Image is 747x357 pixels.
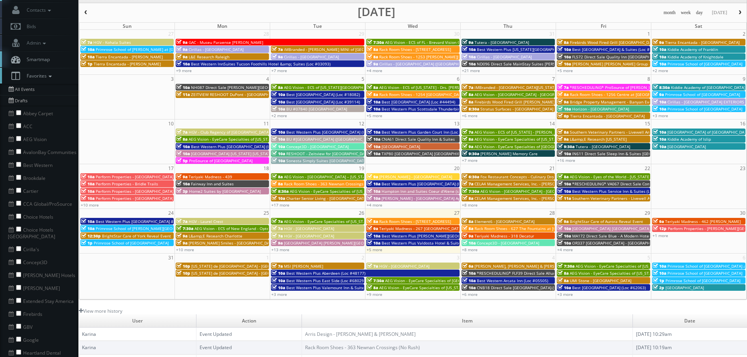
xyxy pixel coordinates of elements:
span: Cirillas - [GEOGRAPHIC_DATA] ([GEOGRAPHIC_DATA]) [379,61,476,67]
span: 7a [176,129,187,135]
span: Primrose School of [PERSON_NAME] at [GEOGRAPHIC_DATA] [96,47,208,52]
span: 6:30a [462,174,479,179]
span: Horizon - [GEOGRAPHIC_DATA] [572,106,629,112]
span: Concept3D - [GEOGRAPHIC_DATA] [286,144,349,149]
span: 10a [81,54,95,60]
span: Best Western Plus [GEOGRAPHIC_DATA] (Loc #11187) [382,181,481,187]
span: 10a [367,144,380,149]
span: 8a [558,174,569,179]
span: 9a [367,226,378,231]
span: 10a [272,278,285,283]
span: 10a [81,196,95,201]
span: MA172 Direct Sale Blue - A Modern Hotel, Ascend Hotel Collection [572,233,698,239]
span: AEG Vision - EyeCare Specialties of [US_STATE] - Carolina Family Vision [570,270,702,276]
span: 10a [367,129,380,135]
span: 10a [462,54,476,60]
span: Fox Restaurant Concepts - Culinary Dropout [480,174,562,179]
span: 10a [558,61,571,67]
span: Rack Room Shoes - 627 The Fountains at [GEOGRAPHIC_DATA] (No Rush) [474,226,610,231]
span: Teriyaki Madness - 439 [189,174,232,179]
span: 10a [653,144,666,149]
span: Best Western Plus Service Inn & Suites (Loc #61094) WHITE GLOVE [572,188,698,194]
span: AEG Vision - ECS of [US_STATE] - [PERSON_NAME] EyeCare - [GEOGRAPHIC_DATA] ([GEOGRAPHIC_DATA]) [474,129,667,135]
span: 10a [367,196,380,201]
span: Tierra Encantada - [PERSON_NAME] [96,54,163,60]
span: 10a [176,61,190,67]
span: 7a [462,129,473,135]
span: AEG Vision - ECS of [US_STATE] - Drs. [PERSON_NAME] and [PERSON_NAME] [379,85,520,90]
span: Southern Veterinary Partners - Livewell Animal Urgent Care of Goodyear [572,196,708,201]
a: +5 more [367,113,382,118]
a: +3 more [652,113,668,118]
span: ProSource of [GEOGRAPHIC_DATA] [189,158,253,163]
span: Teriyaki Madness - 318 Decatur [474,233,534,239]
span: Primrose School of [GEOGRAPHIC_DATA] [667,61,742,67]
span: Tierra Encantada - [GEOGRAPHIC_DATA] [665,40,740,45]
span: 7a [558,85,569,90]
span: AEG Vision - EyeCare Specialties of [US_STATE] - [PERSON_NAME] Eyecare Associates - [PERSON_NAME] [189,136,382,142]
span: 8a [462,136,473,142]
span: BrightStar Care of York Reveal Event [102,233,171,239]
span: 1p [81,240,93,246]
a: +2 more [271,113,287,118]
span: Best [GEOGRAPHIC_DATA] (Loc #18082) [286,92,360,97]
span: HGV - [GEOGRAPHIC_DATA] [284,233,334,239]
span: 8a [272,181,283,187]
span: FL572 Direct Sale Quality Inn [GEOGRAPHIC_DATA] North I-75 [572,54,687,60]
span: [US_STATE] de [GEOGRAPHIC_DATA] - [GEOGRAPHIC_DATA] [191,263,300,269]
span: 9a [176,47,187,52]
span: 10a [653,263,666,269]
span: 7a [367,263,378,269]
a: +7 more [462,158,478,163]
span: Perform Properties - [GEOGRAPHIC_DATA] [96,188,173,194]
span: 12:30p [81,233,101,239]
span: 10a [462,240,476,246]
span: Perform Properties - [GEOGRAPHIC_DATA] [96,196,173,201]
span: 10a [653,106,666,112]
span: BU #07840 [GEOGRAPHIC_DATA] [286,106,347,112]
span: Cirillas - [GEOGRAPHIC_DATA] [477,54,532,60]
span: Kiddie Academy of Franklin [667,47,718,52]
span: AEG Vision - EyeCare Specialties of [US_STATE][PERSON_NAME] Eyecare Associates [290,188,445,194]
span: 9a [176,174,187,179]
span: iMBranded - [PERSON_NAME] MINI of [GEOGRAPHIC_DATA] [284,47,394,52]
span: 10a [81,188,95,194]
span: *RESCHEDULING* ProSource of [PERSON_NAME] [570,85,661,90]
span: 10a [653,47,666,52]
span: 7a [272,233,283,239]
span: 8a [558,92,569,97]
span: 6a [462,263,473,269]
span: [PERSON_NAME] [PERSON_NAME] Group - [GEOGRAPHIC_DATA] - [STREET_ADDRESS] [572,61,729,67]
span: 10a [462,270,476,276]
span: 7:30a [367,40,384,45]
span: 10a [653,270,666,276]
span: 10a [367,240,380,246]
a: +7 more [271,68,287,73]
span: OR337 [GEOGRAPHIC_DATA] - [GEOGRAPHIC_DATA] [572,240,666,246]
span: 7:30a [176,226,193,231]
span: 10a [81,181,95,187]
span: 9a [462,40,473,45]
span: 10a [272,136,285,142]
span: AEG Vision - [GEOGRAPHIC_DATA] - [GEOGRAPHIC_DATA] [480,188,584,194]
span: 12p [653,226,667,231]
span: 10a [367,188,380,194]
span: BU #[GEOGRAPHIC_DATA] ([GEOGRAPHIC_DATA]) [286,136,376,142]
span: Best Western Plus Valdosta Hotel & Suites (Loc #11213) [382,240,488,246]
span: 9a [272,54,283,60]
span: 10a [558,47,571,52]
button: day [693,8,706,18]
span: Best Western Plus [GEOGRAPHIC_DATA] (Loc #48184) [191,144,291,149]
span: 8:30a [653,85,670,90]
span: 10a [81,219,95,224]
span: L&amp;E Research [US_STATE] [570,136,627,142]
span: 9a [272,240,283,246]
span: 9a [367,61,378,67]
a: +21 more [462,68,480,73]
span: AEG Vision - EyeCare Specialties of [US_STATE] – [PERSON_NAME] Vision [576,263,711,269]
span: MSI [PERSON_NAME] [284,263,323,269]
span: 9a [176,233,187,239]
a: +2 more [652,68,668,73]
span: AEG Vision - ECS of FL - Brevard Vision Care - [PERSON_NAME] [385,40,501,45]
span: 9a [653,40,664,45]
